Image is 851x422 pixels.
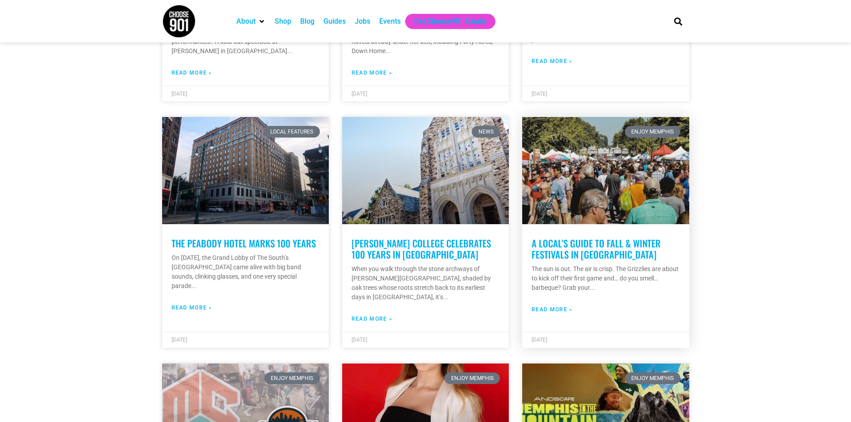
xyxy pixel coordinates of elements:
nav: Main nav [232,14,659,29]
a: Read more about Memphis Author Phyllis R. Dixon Tackles Environmental Justice in New Novel Someth... [352,69,392,77]
span: [DATE] [532,91,547,97]
a: Get Choose901 Emails [414,16,486,27]
p: The sun is out. The air is crisp. The Grizzlies are about to kick off their first game and… do yo... [532,264,679,292]
span: [DATE] [352,91,367,97]
a: Guides [323,16,346,27]
span: [DATE] [532,337,547,343]
div: Enjoy Memphis [625,126,680,138]
div: Search [671,14,685,29]
span: [DATE] [172,91,187,97]
div: Enjoy Memphis [264,372,320,384]
a: Blog [300,16,314,27]
a: About [236,16,256,27]
div: About [232,14,270,29]
a: Read more about A Local’s Guide to Fall & Winter Festivals in Memphis [532,305,572,313]
a: [PERSON_NAME] College Celebrates 100 Years in [GEOGRAPHIC_DATA] [352,236,491,261]
a: A Local’s Guide to Fall & Winter Festivals in [GEOGRAPHIC_DATA] [532,236,661,261]
span: [DATE] [172,337,187,343]
a: Rhodes College [342,117,509,224]
span: [DATE] [352,337,367,343]
a: Read more about Memphis Raises $3 Million for Nonprofits [532,57,572,65]
p: On [DATE], the Grand Lobby of The South’s [GEOGRAPHIC_DATA] came alive with big band sounds, clin... [172,253,319,291]
a: Read more about Vietnamese Drag Brunch in Memphis, TN [172,69,212,77]
a: Read more about The Peabody Hotel Marks 100 Years [172,304,212,312]
div: Local Features [264,126,320,138]
p: When you walk through the stone archways of [PERSON_NAME][GEOGRAPHIC_DATA], shaded by oak trees w... [352,264,499,302]
div: News [472,126,500,138]
div: Enjoy Memphis [444,372,500,384]
a: Read more about Rhodes College Celebrates 100 Years in Memphis [352,315,392,323]
a: The Peabody Hotel Marks 100 Years [172,236,316,250]
a: Jobs [355,16,370,27]
div: Enjoy Memphis [625,372,680,384]
a: Events [379,16,401,27]
a: At the bustling city intersection, a large brick hotel showcases its striped awnings and street-l... [162,117,329,224]
a: Shop [275,16,291,27]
